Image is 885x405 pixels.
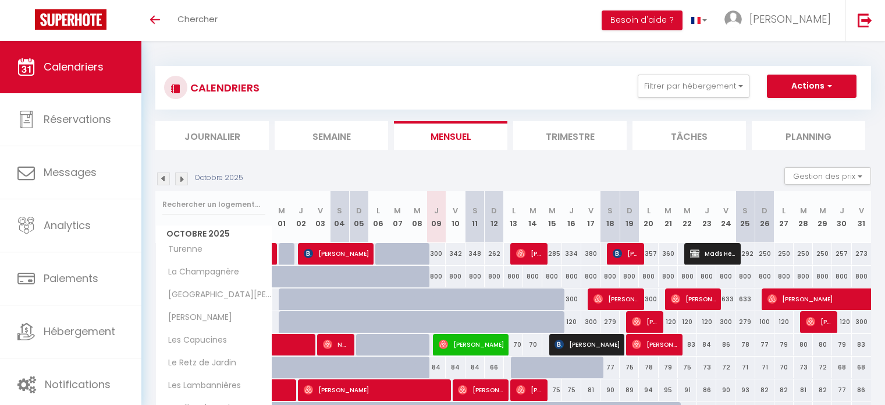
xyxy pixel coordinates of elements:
[774,334,794,355] div: 79
[639,357,658,378] div: 78
[639,243,658,265] div: 357
[671,288,717,310] span: [PERSON_NAME]
[44,271,98,286] span: Paiements
[852,266,871,287] div: 800
[813,266,832,287] div: 800
[158,266,242,279] span: La Champagnère
[542,191,561,243] th: 15
[356,205,362,216] abbr: D
[491,205,497,216] abbr: D
[774,379,794,401] div: 82
[562,288,581,310] div: 300
[542,243,561,265] div: 285
[542,266,561,287] div: 800
[832,379,851,401] div: 77
[620,266,639,287] div: 800
[627,205,632,216] abbr: D
[697,334,716,355] div: 84
[832,311,851,333] div: 120
[813,379,832,401] div: 82
[581,379,600,401] div: 81
[678,311,697,333] div: 120
[659,266,678,287] div: 800
[465,191,485,243] th: 11
[426,191,446,243] th: 09
[784,167,871,185] button: Gestion des prix
[755,379,774,401] div: 82
[832,334,851,355] div: 79
[806,311,832,333] span: [PERSON_NAME]
[659,243,678,265] div: 360
[472,205,478,216] abbr: S
[513,121,627,150] li: Trimestre
[659,191,678,243] th: 21
[323,333,349,355] span: Nass Nass
[832,191,851,243] th: 30
[485,243,504,265] div: 262
[446,191,465,243] th: 10
[664,205,671,216] abbr: M
[272,191,292,243] th: 01
[794,191,813,243] th: 28
[156,226,272,242] span: Octobre 2025
[394,121,507,150] li: Mensuel
[705,205,709,216] abbr: J
[35,9,106,30] img: Super Booking
[697,266,716,287] div: 800
[852,243,871,265] div: 273
[504,266,523,287] div: 800
[607,205,613,216] abbr: S
[716,266,735,287] div: 800
[562,311,581,333] div: 120
[639,266,658,287] div: 800
[426,243,446,265] div: 300
[735,266,755,287] div: 800
[794,357,813,378] div: 73
[593,288,639,310] span: [PERSON_NAME]
[187,75,260,101] h3: CALENDRIERS
[684,205,691,216] abbr: M
[195,172,243,184] p: Octobre 2025
[485,357,504,378] div: 66
[832,266,851,287] div: 800
[512,205,516,216] abbr: L
[735,191,755,243] th: 25
[852,357,871,378] div: 68
[465,266,485,287] div: 800
[678,379,697,401] div: 91
[434,205,439,216] abbr: J
[158,379,244,392] span: Les Lambannières
[298,205,303,216] abbr: J
[177,13,218,25] span: Chercher
[465,243,485,265] div: 348
[158,311,235,324] span: [PERSON_NAME]
[562,379,581,401] div: 75
[659,357,678,378] div: 79
[639,288,658,310] div: 300
[600,379,620,401] div: 90
[819,205,826,216] abbr: M
[639,191,658,243] th: 20
[516,379,542,401] span: [PERSON_NAME]
[678,266,697,287] div: 800
[813,334,832,355] div: 80
[620,191,639,243] th: 19
[581,191,600,243] th: 17
[349,191,368,243] th: 05
[755,191,774,243] th: 26
[376,205,380,216] abbr: L
[465,357,485,378] div: 84
[600,191,620,243] th: 18
[774,266,794,287] div: 800
[735,243,755,265] div: 292
[446,243,465,265] div: 342
[542,379,561,401] div: 75
[292,191,311,243] th: 02
[330,191,349,243] th: 04
[774,311,794,333] div: 120
[638,75,749,98] button: Filtrer par hébergement
[426,357,446,378] div: 84
[639,379,658,401] div: 94
[716,379,735,401] div: 90
[562,191,581,243] th: 16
